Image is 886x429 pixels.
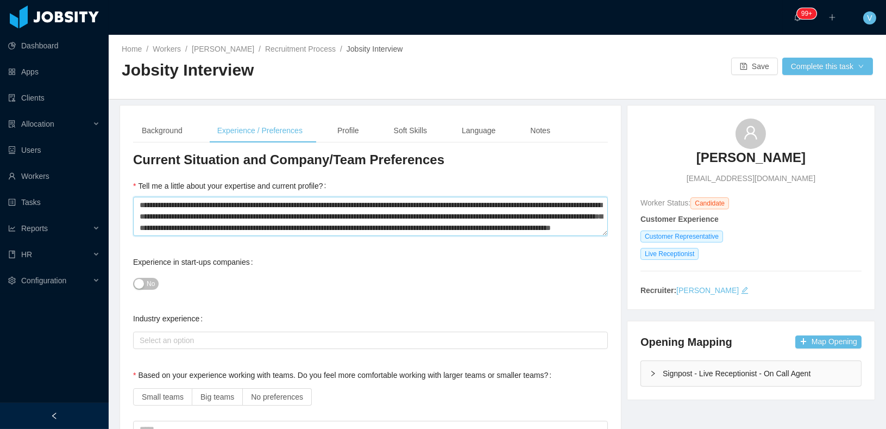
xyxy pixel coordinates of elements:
sup: 254 [797,8,816,19]
a: icon: profileTasks [8,191,100,213]
div: Soft Skills [385,119,436,143]
label: Based on your experience working with teams. Do you feel more comfortable working with larger tea... [133,371,556,380]
a: Workers [153,45,181,53]
button: Experience in start-ups companies [133,278,159,290]
label: Industry experience [133,314,207,323]
a: icon: appstoreApps [8,61,100,83]
span: Small teams [142,393,184,401]
strong: Customer Experience [640,215,719,223]
i: icon: bell [794,14,801,21]
a: [PERSON_NAME] [696,149,806,173]
h3: [PERSON_NAME] [696,149,806,166]
span: / [259,45,261,53]
strong: Recruiter: [640,286,676,295]
i: icon: right [650,370,656,377]
h2: Jobsity Interview [122,59,498,82]
a: icon: userWorkers [8,165,100,187]
span: HR [21,250,32,259]
h4: Opening Mapping [640,334,732,350]
i: icon: setting [8,277,16,284]
i: icon: solution [8,120,16,128]
a: icon: auditClients [8,87,100,109]
button: Complete this taskicon: down [782,58,873,75]
a: icon: robotUsers [8,139,100,161]
span: / [185,45,187,53]
span: Candidate [690,197,729,209]
a: [PERSON_NAME] [676,286,739,295]
label: Tell me a little about your expertise and current profile? [133,182,330,190]
button: icon: saveSave [731,58,778,75]
i: icon: user [743,125,758,140]
input: Industry experience [136,334,142,347]
div: icon: rightSignpost - Live Receptionist - On Call Agent [641,361,861,386]
a: Recruitment Process [265,45,336,53]
span: / [340,45,342,53]
div: Language [453,119,504,143]
i: icon: edit [741,287,749,294]
span: No preferences [251,393,303,401]
span: Reports [21,224,48,233]
a: icon: pie-chartDashboard [8,35,100,57]
span: [EMAIL_ADDRESS][DOMAIN_NAME] [687,173,815,184]
div: Background [133,119,191,143]
a: Home [122,45,142,53]
i: icon: line-chart [8,225,16,232]
a: [PERSON_NAME] [192,45,254,53]
span: / [146,45,148,53]
div: Experience / Preferences [209,119,311,143]
label: Experience in start-ups companies [133,258,257,266]
span: Configuration [21,276,66,285]
span: Jobsity Interview [347,45,403,53]
span: Big teams [200,393,234,401]
span: Live Receptionist [640,248,699,260]
span: No [147,278,155,289]
span: V [867,11,872,24]
i: icon: book [8,251,16,258]
div: Notes [521,119,559,143]
button: icon: plusMap Opening [795,335,862,349]
span: Allocation [21,120,54,128]
textarea: Tell me a little about your expertise and current profile? [133,197,608,236]
i: icon: plus [828,14,836,21]
div: Profile [329,119,368,143]
h3: Current Situation and Company/Team Preferences [133,151,608,169]
div: Select an option [140,335,596,346]
span: Customer Representative [640,231,723,243]
span: Worker Status: [640,198,690,207]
